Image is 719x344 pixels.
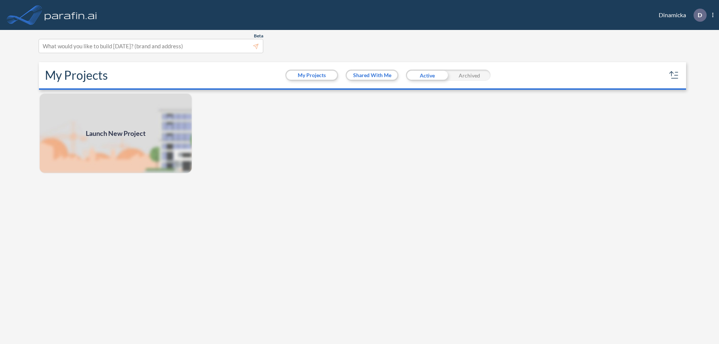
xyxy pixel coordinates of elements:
[698,12,702,18] p: D
[647,9,713,22] div: Dinamicka
[254,33,263,39] span: Beta
[286,71,337,80] button: My Projects
[86,128,146,138] span: Launch New Project
[347,71,397,80] button: Shared With Me
[406,70,448,81] div: Active
[668,69,680,81] button: sort
[448,70,491,81] div: Archived
[39,93,192,174] img: add
[43,7,98,22] img: logo
[39,93,192,174] a: Launch New Project
[45,68,108,82] h2: My Projects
